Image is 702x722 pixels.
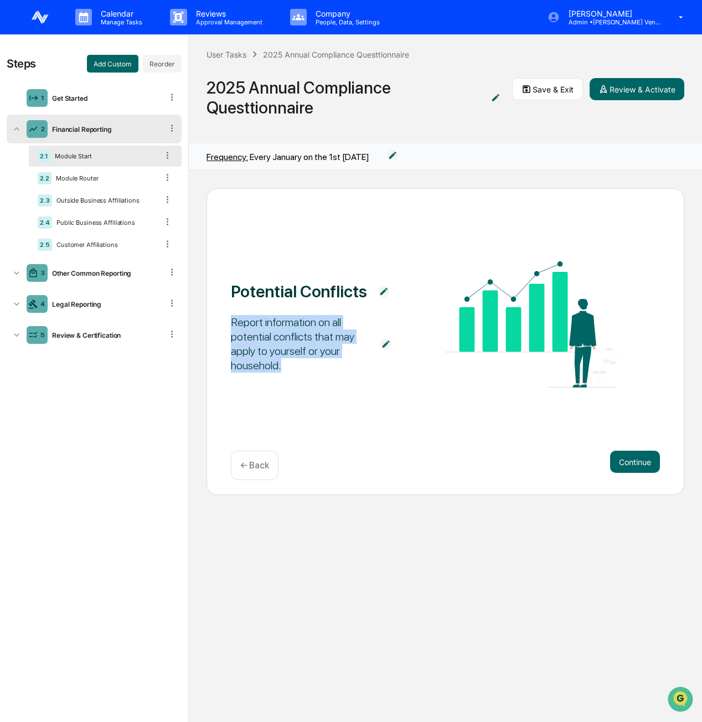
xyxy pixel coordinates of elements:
[52,219,158,226] div: Public Business Affiliations
[38,194,52,207] div: 2.3
[41,125,45,133] div: 2
[560,9,663,18] p: [PERSON_NAME]
[52,241,158,249] div: Customer Affiliations
[387,150,398,161] img: Edit reporting range icon
[11,169,29,187] img: Jack Rasmussen
[87,55,138,73] button: Add Custom
[34,180,90,189] span: [PERSON_NAME]
[143,55,182,73] button: Reorder
[263,50,409,59] div: 2025 Annual Compliance Questtionnaire
[51,174,158,182] div: Module Router
[22,180,31,189] img: 1746055101610-c473b297-6a78-478c-a979-82029cc54cd1
[48,269,162,277] div: Other Common Reporting
[38,172,51,184] div: 2.2
[91,226,137,237] span: Attestations
[22,226,71,237] span: Preclearance
[7,243,74,262] a: 🔎Data Lookup
[23,84,43,104] img: 8933085812038_c878075ebb4cc5468115_72.jpg
[188,87,202,101] button: Start new chat
[76,221,142,241] a: 🗄️Attestations
[590,78,684,100] button: Review & Activate
[380,339,391,350] img: Additional Document Icon
[610,451,660,473] button: Continue
[490,92,501,104] img: Additional Document Icon
[172,120,202,133] button: See all
[48,331,162,339] div: Review & Certification
[38,216,52,229] div: 2.4
[98,150,146,159] span: 3 minutes ago
[110,274,134,282] span: Pylon
[307,9,385,18] p: Company
[231,315,369,373] div: Report information on all potential conflicts that may apply to yourself or your household.
[512,78,583,100] button: Save & Exit
[48,94,162,102] div: Get Started
[11,140,29,157] img: Jessica Watanapun
[231,281,367,301] div: Potential Conflicts
[92,150,96,159] span: •
[98,180,121,189] span: [DATE]
[92,180,96,189] span: •
[50,84,182,95] div: Start new chat
[7,57,36,70] div: Steps
[40,331,45,339] div: 5
[48,300,162,308] div: Legal Reporting
[207,78,479,117] div: 2025 Annual Compliance Questtionnaire
[41,94,44,102] div: 1
[11,84,31,104] img: 1746055101610-c473b297-6a78-478c-a979-82029cc54cd1
[207,50,246,59] div: User Tasks
[240,460,269,471] p: ← Back
[11,122,74,131] div: Past conversations
[445,261,617,387] img: Potential Conflicts
[40,300,45,308] div: 4
[38,239,52,251] div: 2.5
[7,221,76,241] a: 🖐️Preclearance
[307,18,385,26] p: People, Data, Settings
[34,150,90,159] span: [PERSON_NAME]
[187,18,268,26] p: Approval Management
[52,197,158,204] div: Outside Business Affiliations
[207,152,369,162] div: Every January on the 1st [DATE]
[207,152,248,162] span: Frequency:
[50,95,152,104] div: We're available if you need us!
[50,152,158,160] div: Module Start
[22,247,70,258] span: Data Lookup
[560,18,663,26] p: Admin • [PERSON_NAME] Ventures
[48,125,162,133] div: Financial Reporting
[667,685,696,715] iframe: Open customer support
[11,248,20,257] div: 🔎
[27,4,53,30] img: logo
[40,269,45,277] div: 3
[11,23,202,40] p: How can we help?
[78,274,134,282] a: Powered byPylon
[38,150,50,162] div: 2.1
[378,286,389,297] img: Additional Document Icon
[11,227,20,236] div: 🖐️
[92,18,148,26] p: Manage Tasks
[80,227,89,236] div: 🗄️
[92,9,148,18] p: Calendar
[187,9,268,18] p: Reviews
